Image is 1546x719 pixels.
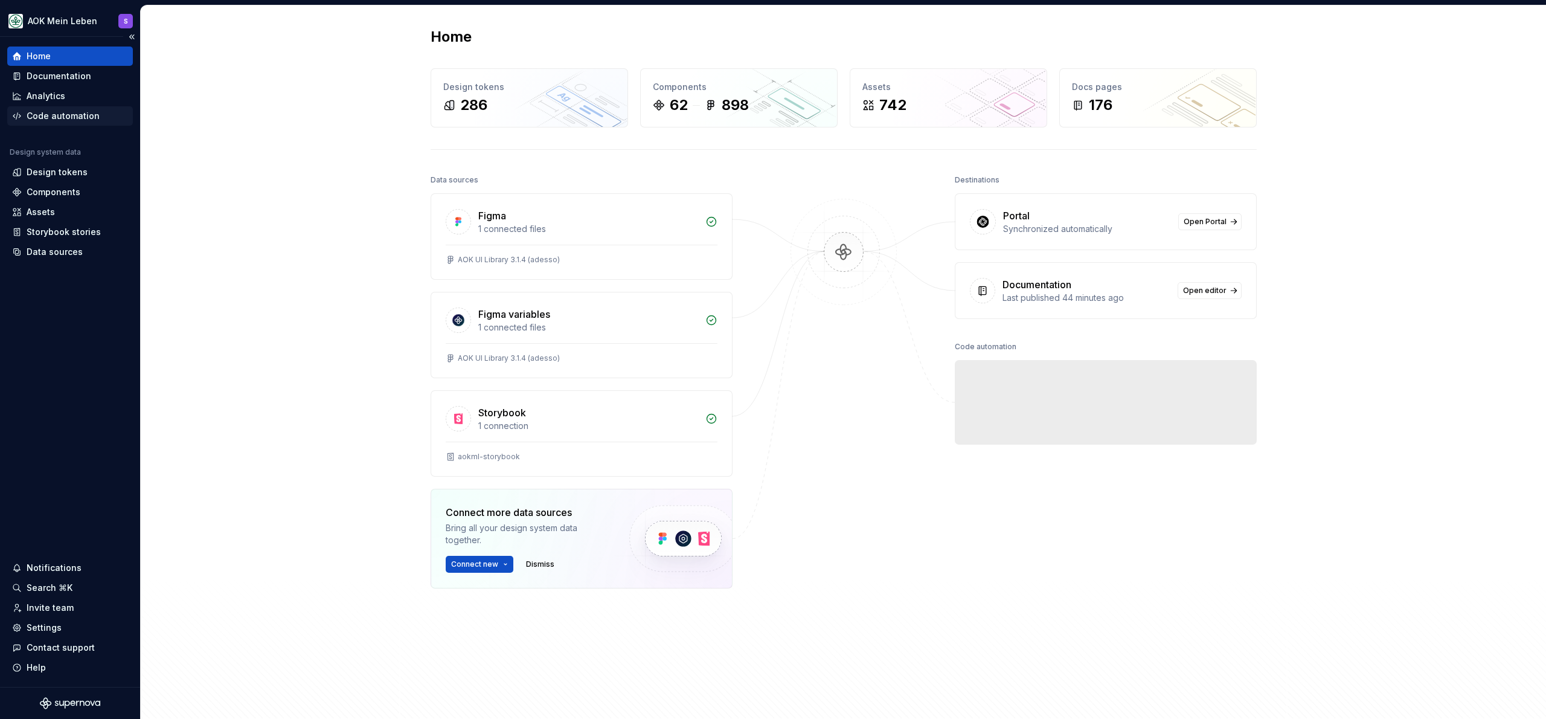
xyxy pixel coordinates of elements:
div: Components [27,186,80,198]
a: Storybook1 connectionaokml-storybook [431,390,733,477]
div: AOK UI Library 3.1.4 (adesso) [458,353,560,363]
div: Components [653,81,825,93]
div: 742 [879,95,906,115]
a: Open editor [1178,282,1242,299]
div: Portal [1003,208,1030,223]
div: Design system data [10,147,81,157]
svg: Supernova Logo [40,697,100,709]
div: Settings [27,622,62,634]
span: Open editor [1183,286,1227,295]
div: AOK Mein Leben [28,15,97,27]
button: Help [7,658,133,677]
div: Bring all your design system data together. [446,522,609,546]
div: Home [27,50,51,62]
div: Data sources [431,172,478,189]
a: Assets [7,202,133,222]
div: Storybook [478,405,526,420]
div: Code automation [955,338,1016,355]
div: 62 [670,95,688,115]
div: 1 connected files [478,321,698,334]
div: Data sources [27,246,83,258]
div: 286 [460,95,487,115]
span: Dismiss [526,559,554,569]
div: Notifications [27,562,82,574]
h2: Home [431,27,472,47]
span: Open Portal [1184,217,1227,227]
div: Assets [27,206,55,218]
button: Contact support [7,638,133,657]
a: Components [7,182,133,202]
div: Search ⌘K [27,582,72,594]
button: AOK Mein LebenS [2,8,138,34]
div: 1 connection [478,420,698,432]
div: Contact support [27,642,95,654]
div: S [124,16,128,26]
a: Design tokens286 [431,68,628,127]
div: Documentation [1002,277,1071,292]
div: Figma [478,208,506,223]
div: Design tokens [27,166,88,178]
div: Documentation [27,70,91,82]
div: Docs pages [1072,81,1244,93]
div: Invite team [27,602,74,614]
a: Docs pages176 [1059,68,1257,127]
div: 176 [1089,95,1112,115]
button: Connect new [446,556,513,573]
div: 1 connected files [478,223,698,235]
a: Documentation [7,66,133,86]
img: df5db9ef-aba0-4771-bf51-9763b7497661.png [8,14,23,28]
div: AOK UI Library 3.1.4 (adesso) [458,255,560,265]
div: Help [27,662,46,674]
a: Components62898 [640,68,838,127]
div: 898 [722,95,749,115]
div: aokml-storybook [458,452,520,462]
a: Home [7,47,133,66]
a: Data sources [7,242,133,262]
a: Figma variables1 connected filesAOK UI Library 3.1.4 (adesso) [431,292,733,378]
button: Notifications [7,558,133,578]
div: Figma variables [478,307,550,321]
button: Collapse sidebar [123,28,140,45]
div: Synchronized automatically [1003,223,1171,235]
a: Invite team [7,598,133,617]
div: Assets [862,81,1034,93]
a: Figma1 connected filesAOK UI Library 3.1.4 (adesso) [431,193,733,280]
a: Storybook stories [7,222,133,242]
div: Storybook stories [27,226,101,238]
button: Dismiss [521,556,560,573]
a: Analytics [7,86,133,106]
div: Code automation [27,110,100,122]
a: Open Portal [1178,213,1242,230]
div: Connect more data sources [446,505,609,520]
a: Design tokens [7,163,133,182]
button: Search ⌘K [7,578,133,598]
a: Settings [7,618,133,637]
a: Code automation [7,106,133,126]
div: Design tokens [443,81,615,93]
div: Analytics [27,90,65,102]
div: Last published 44 minutes ago [1002,292,1170,304]
a: Assets742 [850,68,1047,127]
div: Destinations [955,172,999,189]
span: Connect new [451,559,498,569]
